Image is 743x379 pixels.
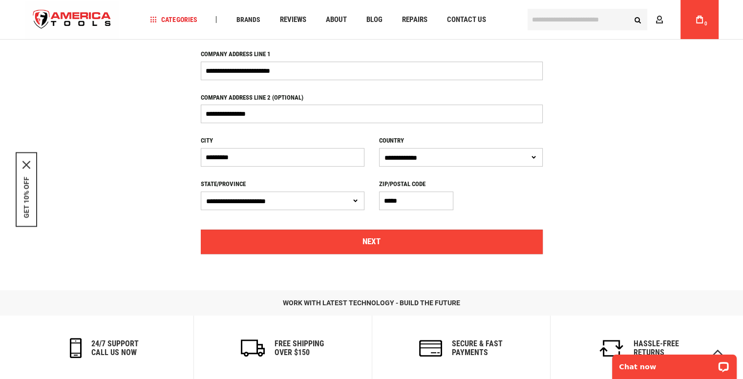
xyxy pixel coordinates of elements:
[201,94,303,101] span: Company Address line 2 (optional)
[379,180,425,188] span: Zip/Postal Code
[22,161,30,169] button: Close
[452,339,503,357] h6: secure & fast payments
[321,13,351,26] a: About
[379,137,404,144] span: Country
[275,13,310,26] a: Reviews
[146,13,201,26] a: Categories
[91,339,139,357] h6: 24/7 support call us now
[606,348,743,379] iframe: LiveChat chat widget
[325,16,346,23] span: About
[402,16,427,23] span: Repairs
[25,1,120,38] a: store logo
[629,10,647,29] button: Search
[634,339,679,357] h6: Hassle-Free Returns
[279,16,306,23] span: Reviews
[275,339,324,357] h6: Free Shipping Over $150
[201,180,246,188] span: State/Province
[397,13,431,26] a: Repairs
[150,16,197,23] span: Categories
[232,13,264,26] a: Brands
[201,50,271,58] span: Company Address line 1
[362,236,381,246] span: Next
[446,16,486,23] span: Contact Us
[442,13,490,26] a: Contact Us
[236,16,260,23] span: Brands
[22,177,30,218] button: GET 10% OFF
[361,13,386,26] a: Blog
[25,1,120,38] img: America Tools
[201,230,543,254] button: Next
[22,161,30,169] svg: close icon
[704,21,707,26] span: 0
[366,16,382,23] span: Blog
[201,137,213,144] span: City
